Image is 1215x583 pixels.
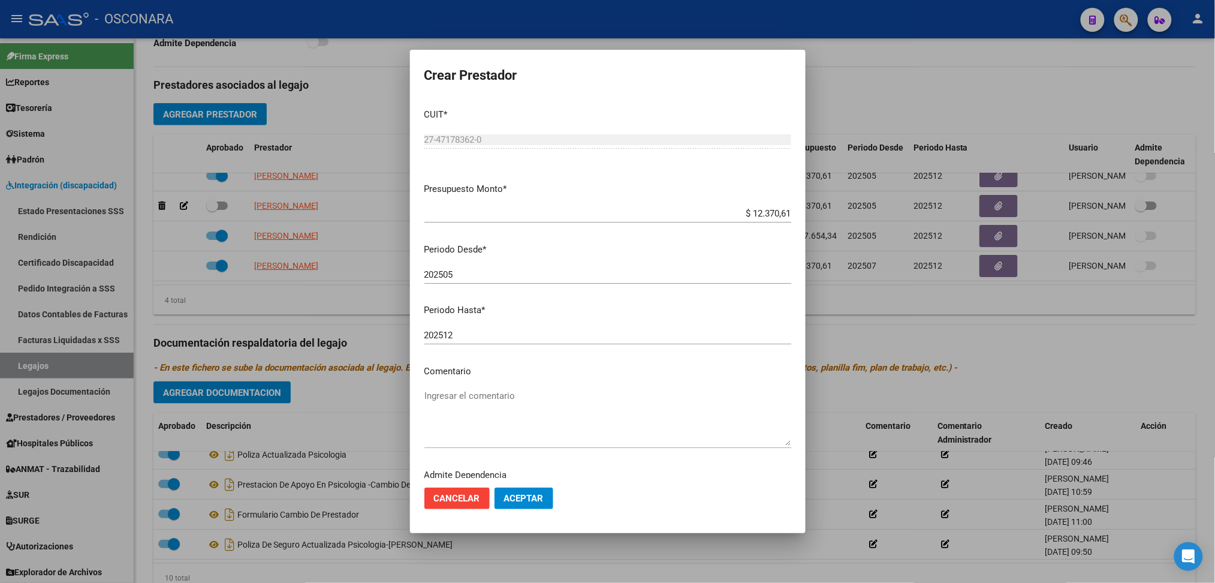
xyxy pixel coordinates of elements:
p: Comentario [424,365,791,378]
span: Cancelar [434,493,480,504]
button: Aceptar [495,488,553,509]
p: Periodo Hasta [424,303,791,317]
h2: Crear Prestador [424,64,791,87]
p: Periodo Desde [424,243,791,257]
p: Admite Dependencia [424,468,791,482]
div: Open Intercom Messenger [1174,542,1203,571]
p: CUIT [424,108,791,122]
p: Presupuesto Monto [424,182,791,196]
button: Cancelar [424,488,490,509]
span: Aceptar [504,493,544,504]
